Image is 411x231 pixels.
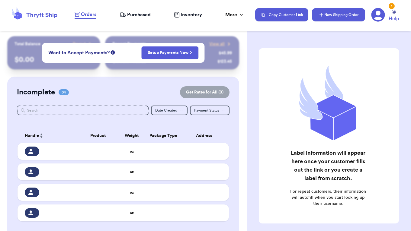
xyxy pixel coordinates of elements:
[59,89,69,95] span: 04
[75,11,96,19] a: Orders
[225,11,244,18] div: More
[219,50,232,56] div: $ 45.99
[48,49,110,56] span: Want to Accept Payments?
[182,128,229,143] th: Address
[130,191,134,194] strong: oz
[389,10,399,22] a: Help
[73,41,86,47] span: Payout
[209,41,225,47] span: View all
[155,109,177,112] span: Date Created
[217,59,232,65] div: $ 123.45
[190,106,230,115] button: Payment Status
[17,87,55,97] h2: Incomplete
[14,55,93,65] p: $ 0.00
[389,3,395,9] div: 1
[141,46,198,59] button: Setup Payments Now
[25,133,39,139] span: Handle
[151,106,188,115] button: Date Created
[112,41,146,47] p: Recent Payments
[174,11,202,18] a: Inventory
[120,11,151,18] a: Purchased
[371,8,385,22] a: 1
[255,8,308,21] button: Copy Customer Link
[194,109,219,112] span: Payment Status
[389,15,399,22] span: Help
[14,41,40,47] p: Total Balance
[39,132,44,139] button: Sort ascending
[77,128,119,143] th: Product
[127,11,151,18] span: Purchased
[130,211,134,215] strong: oz
[181,11,202,18] span: Inventory
[130,150,134,153] strong: oz
[130,170,134,174] strong: oz
[81,11,96,18] span: Orders
[144,128,182,143] th: Package Type
[180,86,230,98] button: Get Rates for All (0)
[289,149,367,182] h2: Label information will appear here once your customer fills out the link or you create a label fr...
[73,41,93,47] a: Payout
[148,50,192,56] a: Setup Payments Now
[289,188,367,207] p: For repeat customers, their information will autofill when you start looking up their username.
[17,106,149,115] input: Search
[119,128,144,143] th: Weight
[312,8,365,21] button: New Shipping Order
[209,41,232,47] a: View all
